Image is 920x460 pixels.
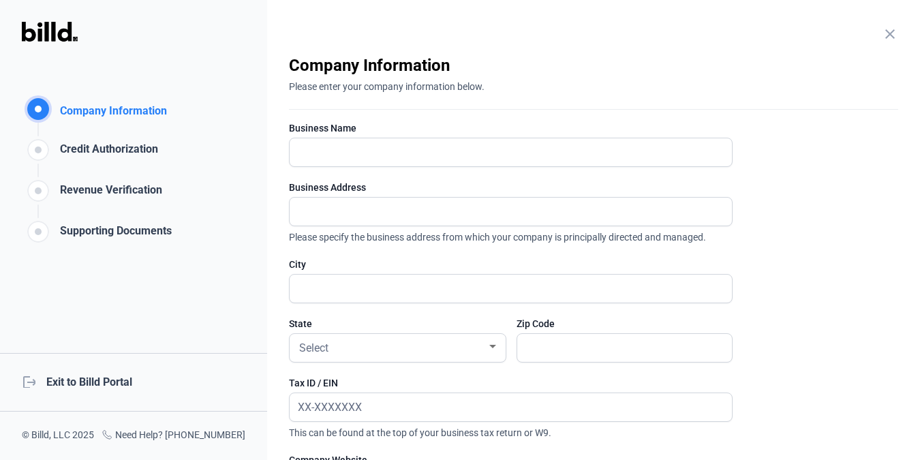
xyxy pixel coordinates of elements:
[289,376,733,390] div: Tax ID / EIN
[882,26,898,42] mat-icon: close
[55,182,162,204] div: Revenue Verification
[290,393,717,421] input: XX-XXXXXXX
[289,121,733,135] div: Business Name
[289,55,898,76] div: Company Information
[55,223,172,245] div: Supporting Documents
[517,317,733,331] div: Zip Code
[22,428,94,444] div: © Billd, LLC 2025
[289,76,898,93] div: Please enter your company information below.
[289,422,733,440] span: This can be found at the top of your business tax return or W9.
[289,181,733,194] div: Business Address
[55,103,167,123] div: Company Information
[22,22,78,42] img: Billd Logo
[289,317,505,331] div: State
[289,258,733,271] div: City
[289,226,733,244] span: Please specify the business address from which your company is principally directed and managed.
[299,341,328,354] span: Select
[22,374,35,388] mat-icon: logout
[55,141,158,164] div: Credit Authorization
[102,428,245,444] div: Need Help? [PHONE_NUMBER]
